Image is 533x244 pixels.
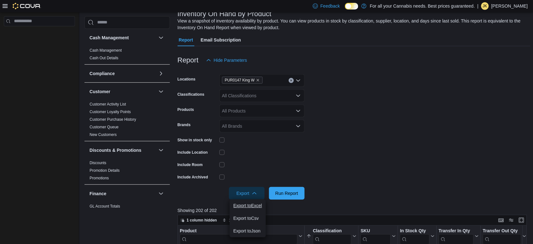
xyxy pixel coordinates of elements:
div: SKU [361,228,391,234]
input: Dark Mode [345,3,358,10]
span: Customer Loyalty Points [90,109,131,114]
div: In Stock Qty [400,228,429,234]
a: Cash Out Details [90,55,118,60]
button: Enter fullscreen [518,216,525,224]
label: Classifications [178,92,205,97]
p: | [477,2,479,10]
button: 1 column hidden [178,216,219,224]
div: View a snapshot of inventory availability by product. You can view products in stock by classific... [178,18,528,31]
div: Product [180,228,297,244]
h3: Report [178,56,199,64]
span: Export to Csv [233,216,262,221]
button: Discounts & Promotions [90,147,156,153]
span: Export to Excel [233,203,262,208]
button: Export toCsv [230,212,266,225]
button: Compliance [157,69,165,77]
div: Finance [84,202,170,220]
span: Run Report [275,190,298,196]
div: Transfer Out Qty [483,228,521,244]
label: Show in stock only [178,138,212,143]
a: Customer Purchase History [90,117,136,121]
a: Cash Management [90,48,122,52]
div: Transfer In Qty [439,228,474,244]
span: PUR0147 King W [225,77,255,83]
span: JK [483,2,487,10]
div: Transfer In Qty [439,228,474,234]
span: Discounts [90,160,106,165]
span: 1 field sorted [229,218,253,223]
div: Classification [313,228,351,244]
a: Discounts [90,160,106,165]
span: Email Subscription [201,34,241,46]
button: Finance [90,190,156,196]
button: Clear input [289,78,294,83]
div: Transfer Out Qty [483,228,521,234]
a: New Customers [90,132,117,137]
h3: Discounts & Promotions [90,147,141,153]
h3: Inventory On Hand by Product [178,10,272,18]
h3: Cash Management [90,34,129,41]
span: Export to Json [233,228,262,234]
button: Open list of options [296,78,301,83]
button: Keyboard shortcuts [497,216,505,224]
nav: Complex example [4,28,75,43]
div: Customer [84,100,170,141]
label: Products [178,107,194,112]
span: Cash Management [90,48,122,53]
button: Export [229,187,265,200]
a: Customer Queue [90,125,118,129]
button: Remove PUR0147 King W from selection in this group [256,78,260,82]
button: Product [180,228,302,244]
a: Promotion Details [90,168,120,172]
button: Open list of options [296,93,301,98]
div: Classification [313,228,351,234]
span: Export [233,187,261,200]
span: PUR0147 King W [222,77,263,84]
button: Open list of options [296,108,301,113]
span: GL Transactions [90,211,117,216]
img: Cova [13,3,41,9]
a: GL Transactions [90,211,117,216]
a: GL Account Totals [90,204,120,208]
a: Promotions [90,176,109,180]
span: Cash Out Details [90,55,118,60]
button: Transfer In Qty [439,228,479,244]
label: Include Room [178,162,203,167]
button: Run Report [269,187,305,200]
button: SKU [361,228,396,244]
button: Export toJson [230,225,266,237]
button: Customer [157,87,165,95]
button: Cash Management [90,34,156,41]
button: Compliance [90,70,156,76]
button: Display options [508,216,515,224]
a: Customer Activity List [90,102,126,106]
label: Brands [178,122,191,127]
div: Product [180,228,297,234]
button: Hide Parameters [204,54,250,67]
span: Feedback [320,3,340,9]
label: Include Location [178,150,208,155]
div: Cash Management [84,46,170,64]
button: Open list of options [296,124,301,129]
button: Transfer Out Qty [483,228,526,244]
button: Classification [307,228,356,244]
div: In Stock Qty [400,228,429,244]
h3: Customer [90,88,110,94]
p: Showing 202 of 202 [178,207,531,214]
h3: Finance [90,190,106,196]
span: Customer Activity List [90,101,126,106]
button: Discounts & Promotions [157,146,165,154]
div: Jennifer Kinzie [481,2,489,10]
button: Cash Management [157,34,165,41]
h3: Compliance [90,70,115,76]
button: Customer [90,88,156,94]
label: Locations [178,77,196,82]
button: 1 field sorted [220,216,255,224]
label: Include Archived [178,175,208,180]
span: Promotions [90,175,109,180]
p: For all your Cannabis needs. Best prices guaranteed. [370,2,475,10]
